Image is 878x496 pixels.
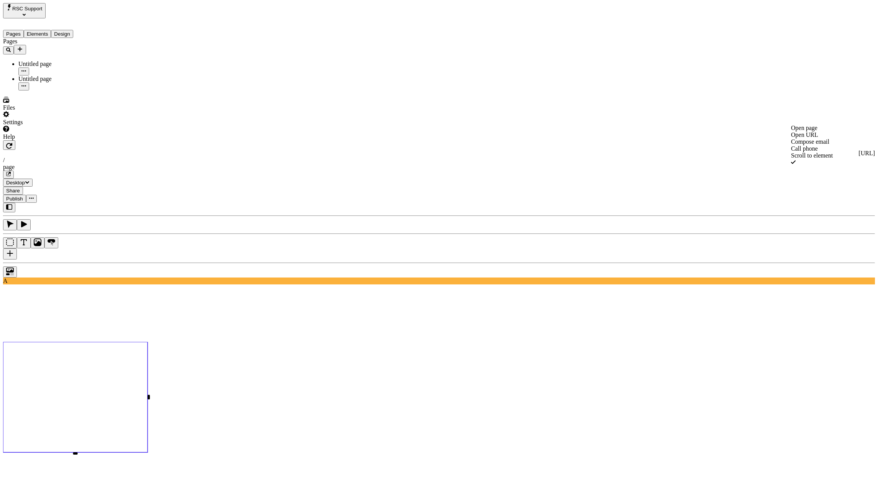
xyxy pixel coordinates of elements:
[31,237,44,248] button: Image
[3,133,109,140] div: Help
[3,278,875,284] div: A
[3,104,109,111] div: Files
[791,145,873,152] div: Call phone
[791,138,873,145] div: Compose email
[791,152,873,159] div: Scroll to element
[3,3,46,18] button: Select site
[3,164,875,171] div: page
[51,30,73,38] button: Design
[14,45,26,54] button: Add new
[6,188,20,194] span: Share
[3,119,109,126] div: Settings
[3,195,26,203] button: Publish
[3,30,24,38] button: Pages
[3,6,112,13] p: Cookie Test Route
[3,38,109,45] div: Pages
[3,179,33,187] button: Desktop
[3,150,875,157] div: [URL]
[18,61,109,67] div: Untitled page
[12,6,43,11] span: RSC Support
[3,187,23,195] button: Share
[791,131,873,138] div: Open URL
[6,196,23,202] span: Publish
[791,125,873,131] div: Open page
[17,237,31,248] button: Text
[18,76,109,82] div: Untitled page
[44,237,58,248] button: Button
[6,180,25,186] span: Desktop
[24,30,51,38] button: Elements
[3,237,17,248] button: Box
[3,157,875,164] div: /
